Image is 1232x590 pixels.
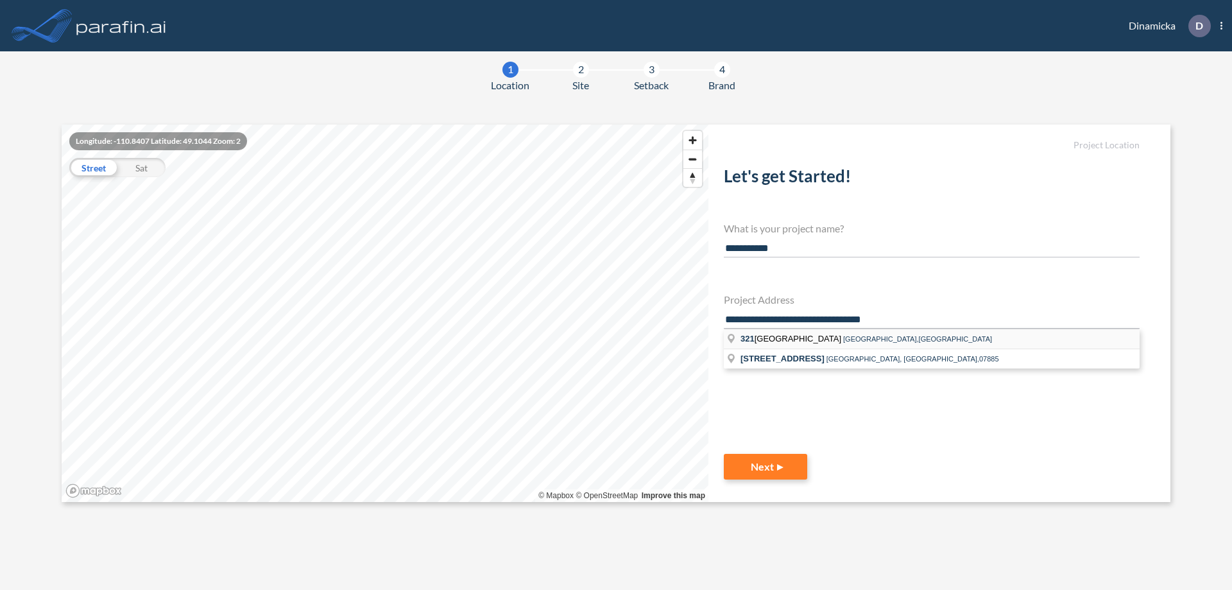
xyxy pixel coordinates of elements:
a: OpenStreetMap [576,491,638,500]
span: [STREET_ADDRESS] [740,354,825,363]
span: Location [491,78,529,93]
div: 2 [573,62,589,78]
canvas: Map [62,125,708,502]
img: logo [74,13,169,39]
div: 4 [714,62,730,78]
button: Next [724,454,807,480]
span: Brand [708,78,735,93]
a: Mapbox [538,491,574,500]
span: 321 [740,334,755,343]
h4: Project Address [724,293,1140,306]
div: Street [69,158,117,177]
span: Site [572,78,589,93]
div: 1 [502,62,518,78]
span: [GEOGRAPHIC_DATA], [GEOGRAPHIC_DATA],07885 [826,355,999,363]
a: Improve this map [642,491,705,500]
div: Sat [117,158,166,177]
button: Zoom out [683,150,702,168]
span: Setback [634,78,669,93]
span: Reset bearing to north [683,169,702,187]
h4: What is your project name? [724,222,1140,234]
div: Dinamicka [1109,15,1222,37]
span: [GEOGRAPHIC_DATA] [740,334,843,343]
a: Mapbox homepage [65,483,122,498]
button: Reset bearing to north [683,168,702,187]
h5: Project Location [724,140,1140,151]
p: D [1195,20,1203,31]
button: Zoom in [683,131,702,150]
h2: Let's get Started! [724,166,1140,191]
div: 3 [644,62,660,78]
span: [GEOGRAPHIC_DATA],[GEOGRAPHIC_DATA] [843,335,992,343]
div: Longitude: -110.8407 Latitude: 49.1044 Zoom: 2 [69,132,247,150]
